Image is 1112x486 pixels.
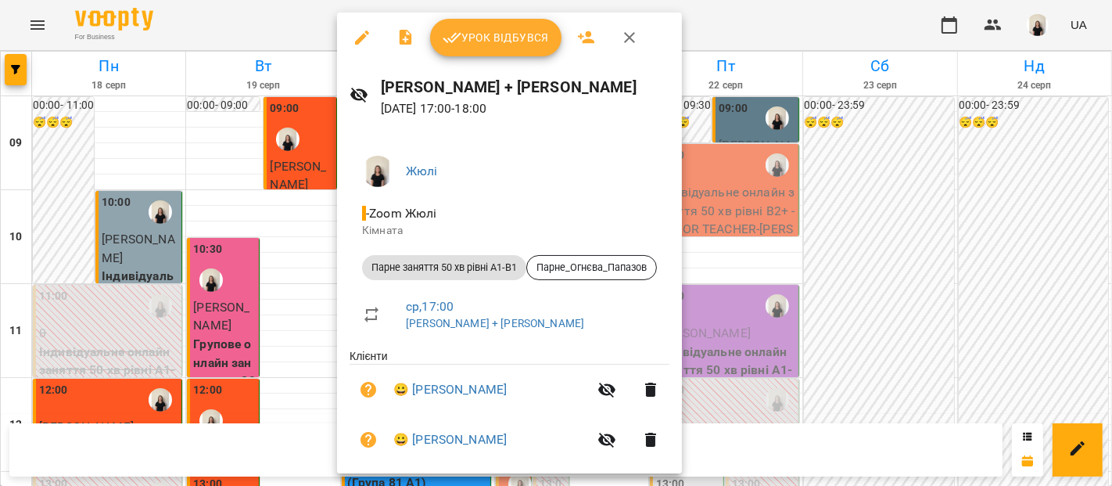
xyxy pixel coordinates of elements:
[350,348,669,470] ul: Клієнти
[406,299,454,314] a: ср , 17:00
[362,156,393,187] img: a3bfcddf6556b8c8331b99a2d66cc7fb.png
[526,255,657,280] div: Парне_Огнєва_Папазов
[350,421,387,459] button: Візит ще не сплачено. Додати оплату?
[406,317,584,329] a: [PERSON_NAME] + [PERSON_NAME]
[430,19,561,56] button: Урок відбувся
[406,164,438,178] a: Жюлі
[443,28,549,47] span: Урок відбувся
[393,430,507,449] a: 😀 [PERSON_NAME]
[381,99,669,118] p: [DATE] 17:00 - 18:00
[393,380,507,399] a: 😀 [PERSON_NAME]
[362,223,657,239] p: Кімната
[362,206,440,221] span: - Zoom Жюлі
[362,261,526,275] span: Парне заняття 50 хв рівні А1-В1
[527,261,656,275] span: Парне_Огнєва_Папазов
[381,75,669,99] h6: [PERSON_NAME] + [PERSON_NAME]
[350,371,387,409] button: Візит ще не сплачено. Додати оплату?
